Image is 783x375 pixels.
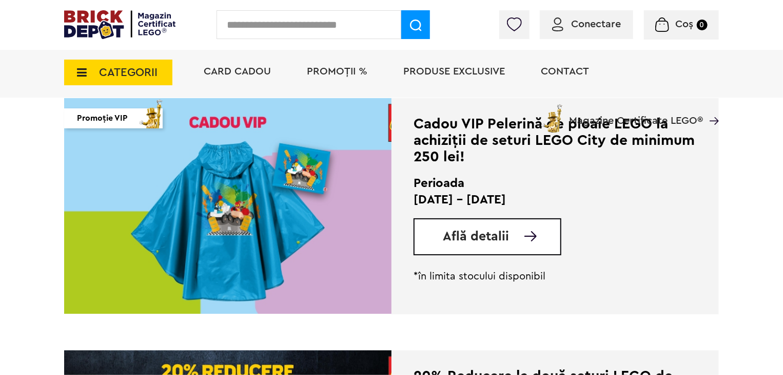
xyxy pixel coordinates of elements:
small: 0 [697,20,708,30]
a: Contact [541,66,589,77]
p: *în limita stocului disponibil [414,270,697,283]
div: Cadou VIP Pelerină de ploaie LEGO la achiziții de seturi LEGO City de minimum 250 lei! [414,116,697,165]
span: Magazine Certificate LEGO® [569,102,703,126]
a: Magazine Certificate LEGO® [703,102,719,113]
h2: Perioada [414,175,697,192]
span: Află detalii [443,230,509,243]
a: Produse exclusive [403,66,505,77]
a: Află detalii [443,230,560,243]
span: Coș [676,19,694,29]
a: Card Cadou [204,66,271,77]
a: PROMOȚII % [307,66,367,77]
span: Conectare [571,19,621,29]
span: CATEGORII [99,67,158,78]
p: [DATE] - [DATE] [414,192,697,208]
a: Conectare [552,19,621,29]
